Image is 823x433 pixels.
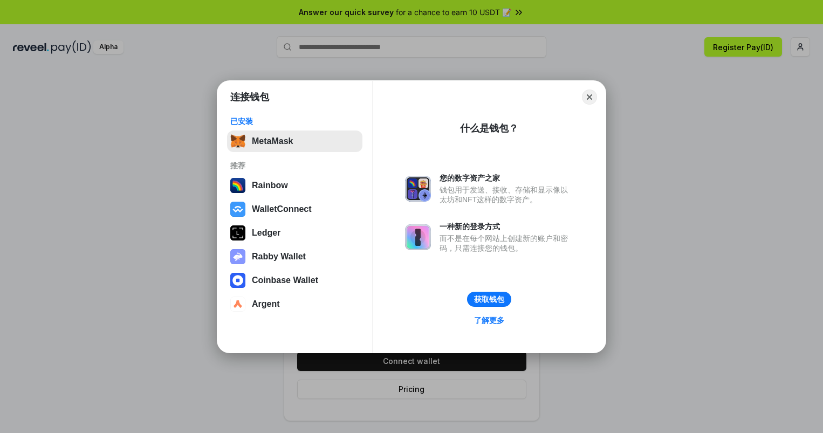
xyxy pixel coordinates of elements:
div: Argent [252,299,280,309]
button: Argent [227,293,362,315]
div: Rabby Wallet [252,252,306,262]
button: Close [582,90,597,105]
div: 获取钱包 [474,294,504,304]
img: svg+xml,%3Csvg%20xmlns%3D%22http%3A%2F%2Fwww.w3.org%2F2000%2Fsvg%22%20fill%3D%22none%22%20viewBox... [230,249,245,264]
button: Rainbow [227,175,362,196]
div: 推荐 [230,161,359,170]
div: Coinbase Wallet [252,276,318,285]
div: 了解更多 [474,315,504,325]
div: 钱包用于发送、接收、存储和显示像以太坊和NFT这样的数字资产。 [440,185,573,204]
img: svg+xml,%3Csvg%20xmlns%3D%22http%3A%2F%2Fwww.w3.org%2F2000%2Fsvg%22%20width%3D%2228%22%20height%3... [230,225,245,240]
div: 而不是在每个网站上创建新的账户和密码，只需连接您的钱包。 [440,233,573,253]
img: svg+xml,%3Csvg%20width%3D%22120%22%20height%3D%22120%22%20viewBox%3D%220%200%20120%20120%22%20fil... [230,178,245,193]
div: Rainbow [252,181,288,190]
button: Rabby Wallet [227,246,362,267]
img: svg+xml,%3Csvg%20width%3D%2228%22%20height%3D%2228%22%20viewBox%3D%220%200%2028%2028%22%20fill%3D... [230,202,245,217]
button: 获取钱包 [467,292,511,307]
button: Ledger [227,222,362,244]
img: svg+xml,%3Csvg%20xmlns%3D%22http%3A%2F%2Fwww.w3.org%2F2000%2Fsvg%22%20fill%3D%22none%22%20viewBox... [405,224,431,250]
h1: 连接钱包 [230,91,269,104]
div: 一种新的登录方式 [440,222,573,231]
img: svg+xml,%3Csvg%20xmlns%3D%22http%3A%2F%2Fwww.w3.org%2F2000%2Fsvg%22%20fill%3D%22none%22%20viewBox... [405,176,431,202]
a: 了解更多 [468,313,511,327]
div: 什么是钱包？ [460,122,518,135]
button: MetaMask [227,130,362,152]
div: 您的数字资产之家 [440,173,573,183]
div: MetaMask [252,136,293,146]
button: WalletConnect [227,198,362,220]
img: svg+xml,%3Csvg%20width%3D%2228%22%20height%3D%2228%22%20viewBox%3D%220%200%2028%2028%22%20fill%3D... [230,273,245,288]
div: Ledger [252,228,280,238]
div: 已安装 [230,116,359,126]
img: svg+xml,%3Csvg%20fill%3D%22none%22%20height%3D%2233%22%20viewBox%3D%220%200%2035%2033%22%20width%... [230,134,245,149]
img: svg+xml,%3Csvg%20width%3D%2228%22%20height%3D%2228%22%20viewBox%3D%220%200%2028%2028%22%20fill%3D... [230,297,245,312]
div: WalletConnect [252,204,312,214]
button: Coinbase Wallet [227,270,362,291]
